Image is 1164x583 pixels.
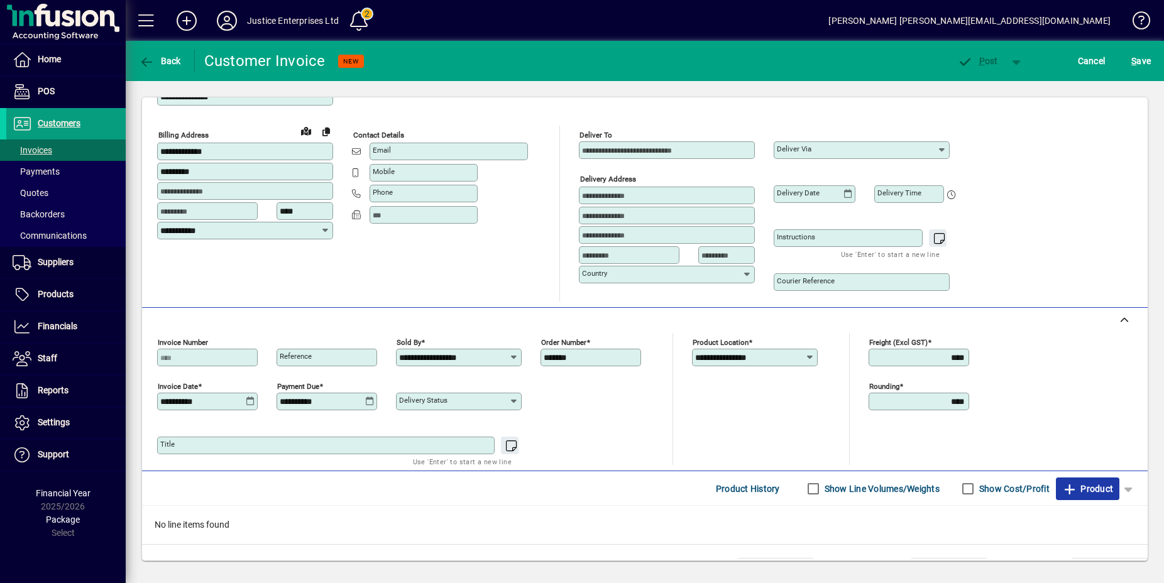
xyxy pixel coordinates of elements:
mat-label: Rounding [869,382,899,391]
mat-label: Title [160,440,175,449]
button: Profile [207,9,247,32]
td: 0.0000 M³ [738,558,813,574]
span: Quotes [13,188,48,198]
mat-hint: Use 'Enter' to start a new line [841,247,940,261]
span: POS [38,86,55,96]
label: Show Cost/Profit [977,482,1050,495]
span: Home [38,54,61,64]
span: Cancel [1078,51,1106,71]
mat-label: Phone [373,188,393,197]
span: Backorders [13,209,65,219]
mat-label: Email [373,146,391,155]
a: Support [6,439,126,471]
span: Products [38,289,74,299]
span: NEW [343,57,359,65]
mat-label: Product location [693,338,749,347]
span: P [979,56,985,66]
a: Quotes [6,182,126,204]
mat-label: Reference [280,352,312,361]
label: Show Line Volumes/Weights [822,482,940,495]
button: Back [136,50,184,72]
a: View on map [296,121,316,141]
span: Customers [38,118,80,128]
mat-label: Freight (excl GST) [869,338,928,347]
span: Financial Year [36,488,91,498]
button: Product History [711,477,785,500]
button: Copy to Delivery address [316,121,336,141]
span: Product [1062,479,1113,499]
a: Home [6,44,126,75]
mat-label: Deliver To [579,131,612,139]
a: Suppliers [6,247,126,278]
div: No line items found [142,506,1148,544]
td: 0.00 [911,558,987,574]
a: Invoices [6,139,126,161]
button: Cancel [1075,50,1109,72]
a: POS [6,76,126,107]
a: Products [6,279,126,310]
div: Customer Invoice [204,51,326,71]
button: Post [951,50,1004,72]
app-page-header-button: Back [126,50,195,72]
span: Reports [38,385,69,395]
mat-label: Invoice number [158,338,208,347]
mat-label: Mobile [373,167,395,176]
mat-label: Invoice date [158,382,198,391]
a: Payments [6,161,126,182]
mat-label: Sold by [397,338,421,347]
span: ave [1131,51,1151,71]
mat-label: Delivery status [399,396,447,405]
a: Financials [6,311,126,342]
span: Back [139,56,181,66]
span: Product History [716,479,780,499]
a: Reports [6,375,126,406]
span: Suppliers [38,257,74,267]
mat-label: Delivery date [777,188,820,197]
span: ost [957,56,998,66]
mat-label: Order number [541,338,586,347]
span: Support [38,449,69,459]
button: Product [1056,477,1119,500]
td: Freight (excl GST) [823,558,911,574]
a: Settings [6,407,126,439]
td: 0.00 [1072,558,1148,574]
button: Add [167,9,207,32]
span: Financials [38,321,77,331]
mat-label: Country [582,269,607,278]
span: Invoices [13,145,52,155]
mat-label: Instructions [777,232,815,241]
span: S [1131,56,1136,66]
td: GST exclusive [997,558,1072,574]
div: [PERSON_NAME] [PERSON_NAME][EMAIL_ADDRESS][DOMAIN_NAME] [828,11,1111,31]
span: Settings [38,417,70,427]
button: Save [1128,50,1154,72]
mat-label: Payment due [277,382,319,391]
mat-label: Deliver via [777,144,811,153]
a: Communications [6,225,126,246]
div: Justice Enterprises Ltd [247,11,339,31]
a: Staff [6,343,126,374]
span: Communications [13,231,87,241]
mat-hint: Use 'Enter' to start a new line [413,454,512,469]
td: Total Volume [662,558,738,574]
span: Payments [13,166,60,177]
span: Staff [38,353,57,363]
mat-label: Delivery time [877,188,921,197]
a: Backorders [6,204,126,225]
a: Knowledge Base [1123,3,1148,43]
span: Package [46,515,80,525]
mat-label: Courier Reference [777,276,835,285]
